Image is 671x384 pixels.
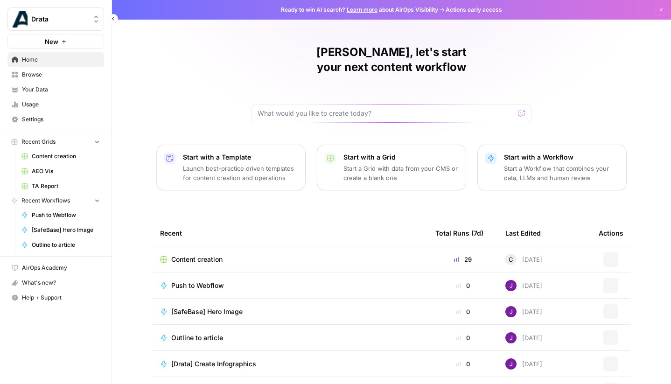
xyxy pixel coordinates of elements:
a: Your Data [7,82,104,97]
a: TA Report [17,179,104,194]
div: 29 [435,255,490,264]
span: Home [22,56,100,64]
a: Push to Webflow [17,208,104,223]
div: What's new? [8,276,104,290]
button: Start with a GridStart a Grid with data from your CMS or create a blank one [317,145,466,190]
img: nj1ssy6o3lyd6ijko0eoja4aphzn [505,358,517,370]
a: AEO Vis [17,164,104,179]
img: nj1ssy6o3lyd6ijko0eoja4aphzn [505,280,517,291]
div: [DATE] [505,332,542,343]
p: Start with a Workflow [504,153,619,162]
span: Outline to article [32,241,100,249]
span: [Drata] Create Infographics [171,359,256,369]
span: Content creation [171,255,223,264]
div: Total Runs (7d) [435,220,483,246]
p: Start with a Template [183,153,298,162]
div: Last Edited [505,220,541,246]
a: [SafeBase] Hero Image [17,223,104,237]
p: Launch best-practice driven templates for content creation and operations [183,164,298,182]
div: [DATE] [505,254,542,265]
span: C [509,255,513,264]
button: Help + Support [7,290,104,305]
a: AirOps Academy [7,260,104,275]
a: [SafeBase] Hero Image [160,307,420,316]
h1: [PERSON_NAME], let's start your next content workflow [252,45,531,75]
span: New [45,37,58,46]
span: Push to Webflow [171,281,224,290]
span: Settings [22,115,100,124]
button: New [7,35,104,49]
img: Drata Logo [11,11,28,28]
span: Ready to win AI search? about AirOps Visibility [281,6,438,14]
div: 0 [435,333,490,342]
span: Usage [22,100,100,109]
span: Actions early access [446,6,502,14]
button: Recent Workflows [7,194,104,208]
span: Help + Support [22,293,100,302]
div: [DATE] [505,358,542,370]
span: Content creation [32,152,100,161]
div: Actions [599,220,623,246]
div: [DATE] [505,280,542,291]
a: Settings [7,112,104,127]
button: Recent Grids [7,135,104,149]
img: nj1ssy6o3lyd6ijko0eoja4aphzn [505,306,517,317]
img: nj1ssy6o3lyd6ijko0eoja4aphzn [505,332,517,343]
input: What would you like to create today? [258,109,514,118]
a: [Drata] Create Infographics [160,359,420,369]
span: [SafeBase] Hero Image [171,307,243,316]
a: Content creation [160,255,420,264]
div: [DATE] [505,306,542,317]
a: Learn more [347,6,377,13]
a: Push to Webflow [160,281,420,290]
span: TA Report [32,182,100,190]
p: Start a Grid with data from your CMS or create a blank one [343,164,458,182]
span: [SafeBase] Hero Image [32,226,100,234]
span: Push to Webflow [32,211,100,219]
span: Recent Grids [21,138,56,146]
span: Outline to article [171,333,223,342]
a: Outline to article [160,333,420,342]
span: AirOps Academy [22,264,100,272]
p: Start with a Grid [343,153,458,162]
span: AEO Vis [32,167,100,175]
div: 0 [435,307,490,316]
a: Content creation [17,149,104,164]
p: Start a Workflow that combines your data, LLMs and human review [504,164,619,182]
a: Usage [7,97,104,112]
a: Home [7,52,104,67]
div: Recent [160,220,420,246]
span: Your Data [22,85,100,94]
button: What's new? [7,275,104,290]
button: Start with a TemplateLaunch best-practice driven templates for content creation and operations [156,145,306,190]
a: Browse [7,67,104,82]
span: Drata [31,14,88,24]
span: Recent Workflows [21,196,70,205]
button: Start with a WorkflowStart a Workflow that combines your data, LLMs and human review [477,145,627,190]
span: Browse [22,70,100,79]
a: Outline to article [17,237,104,252]
button: Workspace: Drata [7,7,104,31]
div: 0 [435,281,490,290]
div: 0 [435,359,490,369]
